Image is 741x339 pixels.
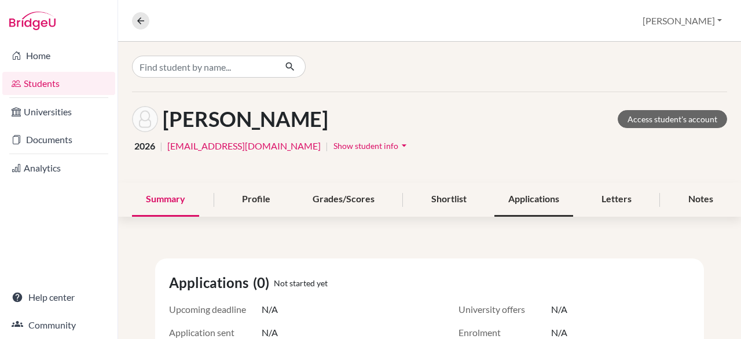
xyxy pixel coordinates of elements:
[262,302,278,316] span: N/A
[2,44,115,67] a: Home
[169,302,262,316] span: Upcoming deadline
[134,139,155,153] span: 2026
[2,286,115,309] a: Help center
[160,139,163,153] span: |
[163,107,328,132] h1: [PERSON_NAME]
[167,139,321,153] a: [EMAIL_ADDRESS][DOMAIN_NAME]
[2,156,115,180] a: Analytics
[169,272,253,293] span: Applications
[674,183,727,217] div: Notes
[417,183,480,217] div: Shortlist
[398,140,410,151] i: arrow_drop_down
[637,10,727,32] button: [PERSON_NAME]
[2,72,115,95] a: Students
[299,183,388,217] div: Grades/Scores
[253,272,274,293] span: (0)
[551,302,567,316] span: N/A
[228,183,284,217] div: Profile
[2,128,115,151] a: Documents
[618,110,727,128] a: Access student's account
[588,183,645,217] div: Letters
[2,314,115,337] a: Community
[132,56,276,78] input: Find student by name...
[333,141,398,151] span: Show student info
[132,106,158,132] img: Doyeon YOON's avatar
[458,302,551,316] span: University offers
[132,183,199,217] div: Summary
[494,183,573,217] div: Applications
[333,137,410,155] button: Show student infoarrow_drop_down
[325,139,328,153] span: |
[274,277,328,289] span: Not started yet
[2,100,115,123] a: Universities
[9,12,56,30] img: Bridge-U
